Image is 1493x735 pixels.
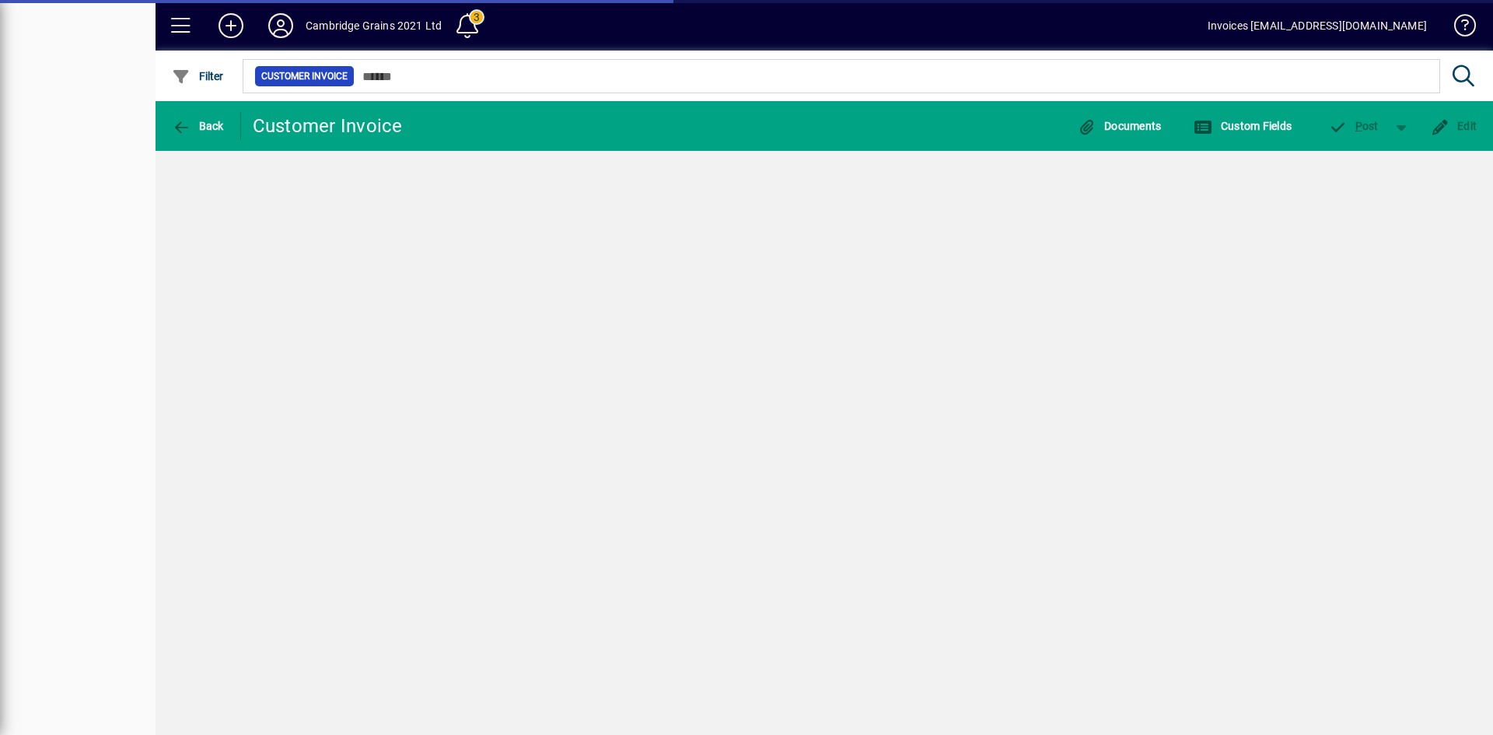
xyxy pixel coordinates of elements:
span: Back [172,120,224,132]
button: Documents [1074,112,1166,140]
button: Post [1320,112,1386,140]
app-page-header-button: Back [156,112,241,140]
div: Customer Invoice [253,114,403,138]
button: Custom Fields [1190,112,1295,140]
button: Profile [256,12,306,40]
button: Add [206,12,256,40]
button: Back [168,112,228,140]
span: Custom Fields [1194,120,1292,132]
button: Filter [168,62,228,90]
span: Filter [172,70,224,82]
span: P [1355,120,1362,132]
span: Documents [1078,120,1162,132]
span: Customer Invoice [261,68,348,84]
button: Edit [1427,112,1481,140]
a: Knowledge Base [1442,3,1474,54]
div: Cambridge Grains 2021 Ltd [306,13,442,38]
span: Edit [1431,120,1477,132]
div: Invoices [EMAIL_ADDRESS][DOMAIN_NAME] [1208,13,1427,38]
span: ost [1328,120,1379,132]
